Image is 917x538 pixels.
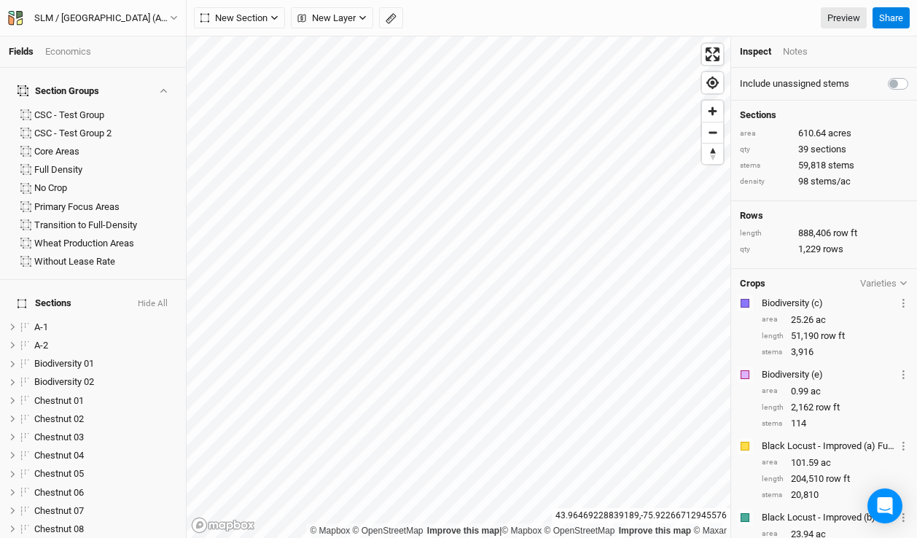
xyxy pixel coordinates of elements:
[762,401,908,414] div: 2,162
[137,299,168,309] button: Hide All
[34,321,48,332] span: A-1
[762,440,896,453] div: Black Locust - Improved (a) Full-Density
[34,523,177,535] div: Chestnut 08
[816,313,826,327] span: ac
[34,164,177,176] div: Full Density
[762,386,784,397] div: area
[762,347,784,358] div: stems
[762,511,896,524] div: Black Locust - Improved (b)
[811,385,821,398] span: ac
[823,243,843,256] span: rows
[702,122,723,143] span: Zoom out
[762,346,908,359] div: 3,916
[740,210,908,222] h4: Rows
[297,11,356,26] span: New Layer
[762,472,908,486] div: 204,510
[34,468,84,479] span: Chestnut 05
[740,159,908,172] div: 59,818
[34,523,84,534] span: Chestnut 08
[899,295,908,311] button: Crop Usage
[427,526,499,536] a: Improve this map
[702,72,723,93] button: Find my location
[34,432,84,443] span: Chestnut 03
[740,278,765,289] h4: Crops
[702,144,723,164] span: Reset bearing to north
[34,128,177,139] div: CSC - Test Group 2
[740,228,791,239] div: length
[740,77,849,90] label: Include unassigned stems
[34,376,177,388] div: Biodiversity 02
[821,330,845,343] span: row ft
[833,227,857,240] span: row ft
[34,340,177,351] div: A-2
[762,402,784,413] div: length
[187,36,730,538] canvas: Map
[740,127,908,140] div: 610.64
[740,45,771,58] div: Inspect
[762,313,908,327] div: 25.26
[702,44,723,65] button: Enter fullscreen
[873,7,910,29] button: Share
[545,526,615,536] a: OpenStreetMap
[34,201,177,213] div: Primary Focus Areas
[702,143,723,164] button: Reset bearing to north
[34,358,94,369] span: Biodiversity 01
[740,176,791,187] div: density
[34,432,177,443] div: Chestnut 03
[34,11,170,26] div: SLM / [GEOGRAPHIC_DATA] (ACTIVE) - Final GPS 1
[740,143,908,156] div: 39
[34,340,48,351] span: A-2
[17,297,71,309] span: Sections
[740,243,908,256] div: 1,229
[34,219,177,231] div: Transition to Full-Density
[762,417,908,430] div: 114
[762,331,784,342] div: length
[194,7,285,29] button: New Section
[34,487,84,498] span: Chestnut 06
[310,523,727,538] div: |
[34,413,84,424] span: Chestnut 02
[702,101,723,122] button: Zoom in
[34,109,177,121] div: CSC - Test Group
[740,244,791,255] div: qty
[859,278,908,289] button: Varieties
[740,144,791,155] div: qty
[826,472,850,486] span: row ft
[34,238,177,249] div: Wheat Production Areas
[828,159,854,172] span: stems
[379,7,403,29] button: Shortcut: M
[34,395,84,406] span: Chestnut 01
[762,314,784,325] div: area
[34,468,177,480] div: Chestnut 05
[9,46,34,57] a: Fields
[693,526,727,536] a: Maxar
[34,321,177,333] div: A-1
[7,10,179,26] button: SLM / [GEOGRAPHIC_DATA] (ACTIVE) - Final GPS 1
[34,11,170,26] div: SLM / Trumansburg (ACTIVE) - Final GPS 1
[762,418,784,429] div: stems
[816,401,840,414] span: row ft
[502,526,542,536] a: Mapbox
[821,7,867,29] a: Preview
[619,526,691,536] a: Improve this map
[34,450,177,461] div: Chestnut 04
[762,474,784,485] div: length
[34,146,177,157] div: Core Areas
[821,456,831,469] span: ac
[762,457,784,468] div: area
[740,160,791,171] div: stems
[762,488,908,502] div: 20,810
[17,85,99,97] div: Section Groups
[157,86,169,95] button: Show section groups
[783,45,808,58] div: Notes
[34,450,84,461] span: Chestnut 04
[34,487,177,499] div: Chestnut 06
[552,508,730,523] div: 43.96469228839189 , -75.92266712945576
[740,227,908,240] div: 888,406
[740,175,908,188] div: 98
[34,182,177,194] div: No Crop
[762,490,784,501] div: stems
[310,526,350,536] a: Mapbox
